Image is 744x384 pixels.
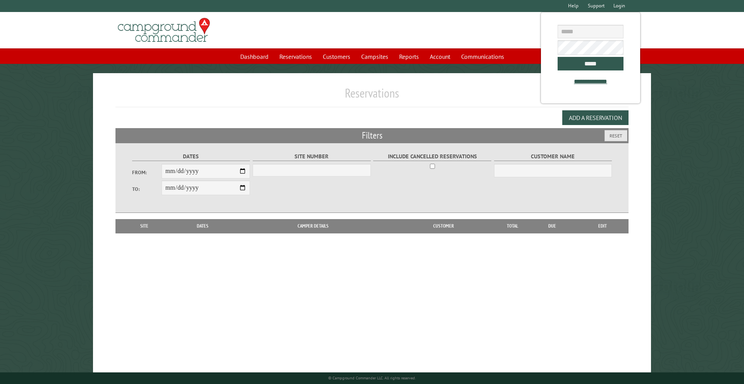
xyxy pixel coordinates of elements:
label: To: [132,185,162,193]
label: From: [132,169,162,176]
th: Camper Details [236,219,390,233]
label: Include Cancelled Reservations [373,152,491,161]
button: Reset [604,130,627,141]
img: Campground Commander [115,15,212,45]
label: Customer Name [494,152,612,161]
a: Customers [318,49,355,64]
th: Due [528,219,577,233]
th: Dates [170,219,236,233]
th: Total [497,219,528,233]
button: Add a Reservation [562,110,629,125]
h1: Reservations [115,86,629,107]
a: Communications [456,49,509,64]
th: Edit [577,219,629,233]
label: Dates [132,152,250,161]
small: © Campground Commander LLC. All rights reserved. [328,375,416,381]
th: Customer [390,219,497,233]
a: Reports [394,49,424,64]
a: Account [425,49,455,64]
a: Dashboard [236,49,273,64]
th: Site [119,219,170,233]
label: Site Number [253,152,371,161]
a: Campsites [356,49,393,64]
h2: Filters [115,128,629,143]
a: Reservations [275,49,317,64]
